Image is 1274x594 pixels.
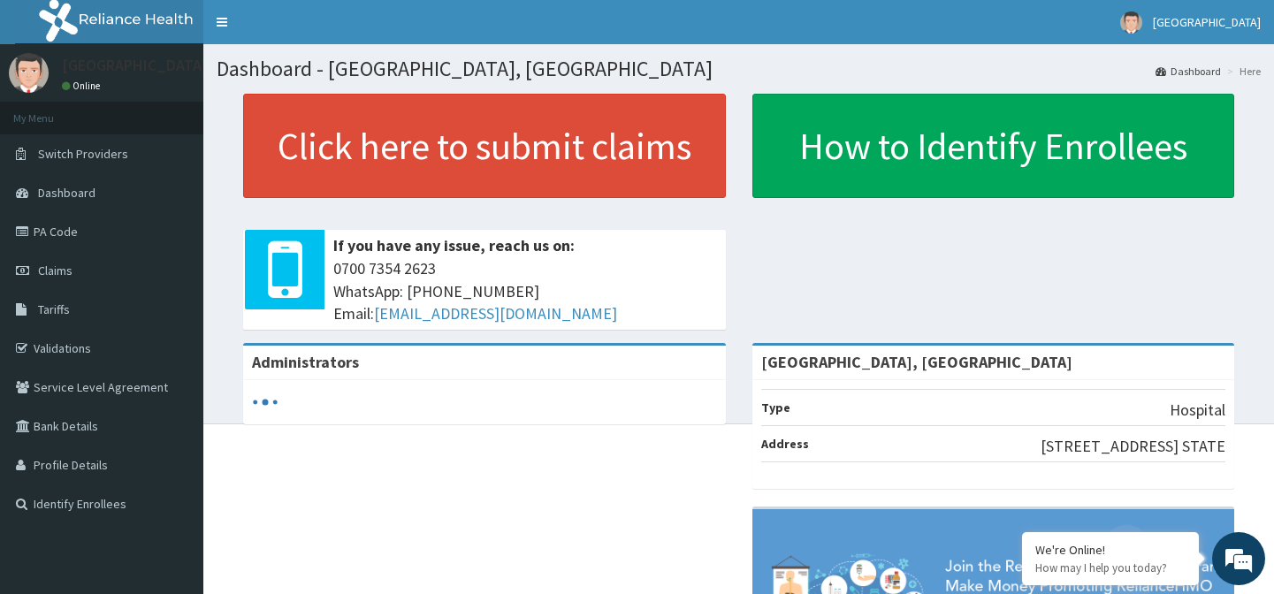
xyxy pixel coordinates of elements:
span: 0700 7354 2623 WhatsApp: [PHONE_NUMBER] Email: [333,257,717,325]
span: Tariffs [38,301,70,317]
a: [EMAIL_ADDRESS][DOMAIN_NAME] [374,303,617,324]
strong: [GEOGRAPHIC_DATA], [GEOGRAPHIC_DATA] [761,352,1072,372]
img: User Image [1120,11,1142,34]
p: How may I help you today? [1035,560,1186,575]
span: Switch Providers [38,146,128,162]
b: If you have any issue, reach us on: [333,235,575,255]
a: Online [62,80,104,92]
span: Claims [38,263,72,278]
div: We're Online! [1035,542,1186,558]
a: Click here to submit claims [243,94,726,198]
p: [STREET_ADDRESS] STATE [1041,435,1225,458]
b: Address [761,436,809,452]
p: [GEOGRAPHIC_DATA] [62,57,208,73]
span: Dashboard [38,185,95,201]
a: How to Identify Enrollees [752,94,1235,198]
p: Hospital [1170,399,1225,422]
img: User Image [9,53,49,93]
li: Here [1223,64,1261,79]
b: Administrators [252,352,359,372]
a: Dashboard [1156,64,1221,79]
b: Type [761,400,790,415]
h1: Dashboard - [GEOGRAPHIC_DATA], [GEOGRAPHIC_DATA] [217,57,1261,80]
span: [GEOGRAPHIC_DATA] [1153,14,1261,30]
svg: audio-loading [252,389,278,415]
